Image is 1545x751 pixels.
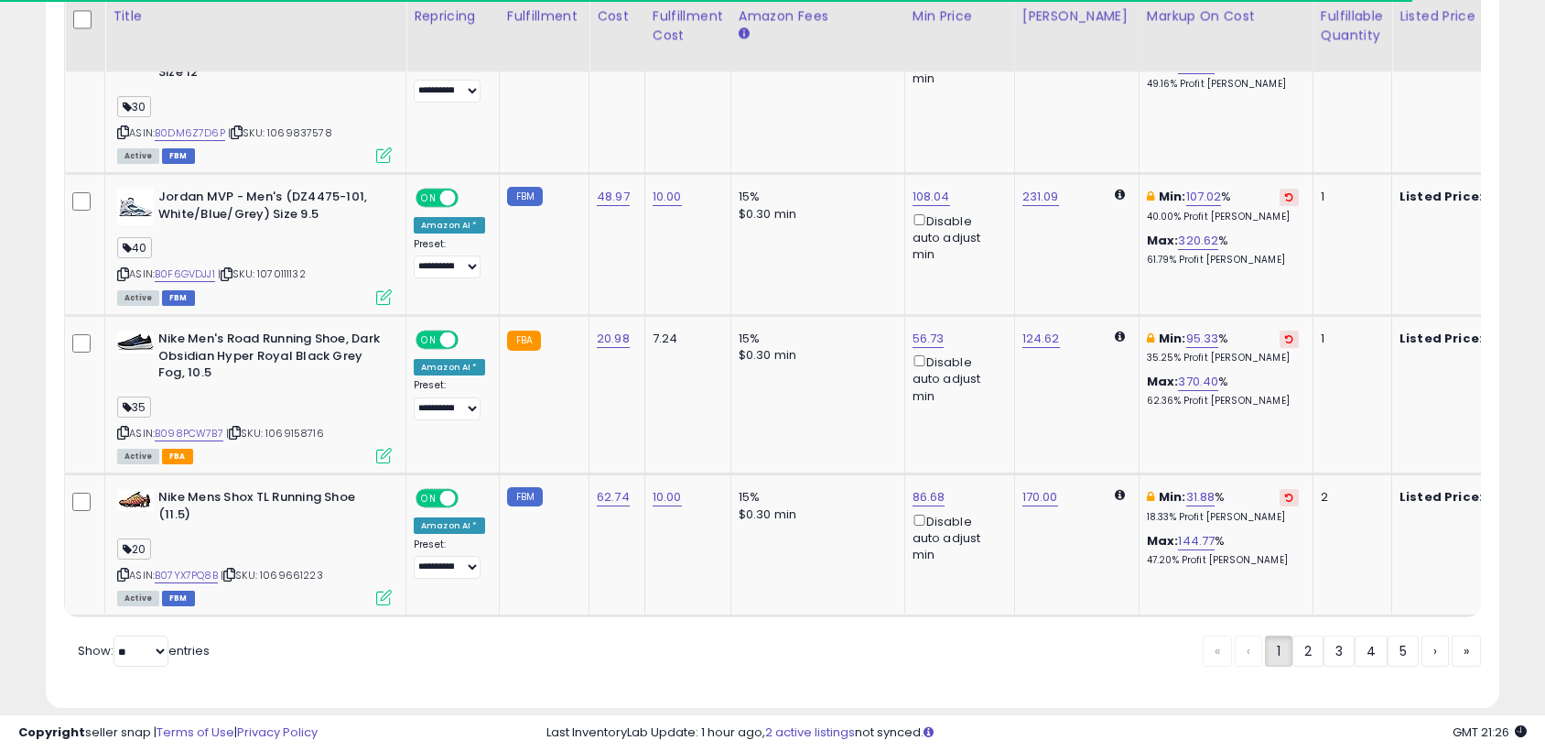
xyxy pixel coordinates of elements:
a: 144.77 [1178,532,1215,550]
a: 56.73 [913,330,945,348]
div: $0.30 min [739,347,891,364]
div: Disable auto adjust min [913,511,1000,564]
div: Disable auto adjust min [913,352,1000,405]
img: 41YZ4Gb+ghL._SL40_.jpg [117,331,154,354]
div: 15% [739,189,891,205]
span: 40 [117,237,152,258]
a: B098PCW7B7 [155,426,223,441]
p: 18.33% Profit [PERSON_NAME] [1147,511,1299,524]
div: 2 [1321,489,1378,506]
p: 62.36% Profit [PERSON_NAME] [1147,395,1299,408]
a: 86.68 [913,488,945,506]
span: FBA [162,449,193,464]
a: 107.02 [1186,188,1222,206]
div: % [1147,57,1299,91]
a: 3 [1324,636,1355,667]
a: 5 [1388,636,1419,667]
a: 320.62 [1178,232,1218,250]
a: 108.04 [913,188,950,206]
a: B07YX7PQ8B [155,568,218,583]
div: $0.30 min [739,506,891,523]
div: $0.30 min [739,206,891,223]
span: All listings currently available for purchase on Amazon [117,449,159,464]
div: % [1147,374,1299,408]
div: seller snap | | [18,724,318,742]
a: 31.88 [1186,488,1215,506]
img: 41-oQkj2SCL._SL40_.jpg [117,489,154,511]
small: Amazon Fees. [739,27,750,43]
span: 30 [117,96,151,117]
div: Fulfillable Quantity [1321,7,1384,46]
a: 62.74 [597,488,630,506]
b: Min: [1159,330,1186,347]
div: Amazon Fees [739,7,897,27]
a: 4 [1355,636,1388,667]
a: 20.98 [597,330,630,348]
span: | SKU: 1069158716 [226,426,324,441]
small: FBA [507,331,541,351]
b: Min: [1159,188,1186,205]
p: 47.20% Profit [PERSON_NAME] [1147,554,1299,567]
small: FBM [507,187,543,206]
span: OFF [456,491,485,506]
div: ASIN: [117,489,392,604]
p: 35.25% Profit [PERSON_NAME] [1147,352,1299,365]
div: Last InventoryLab Update: 1 hour ago, not synced. [546,724,1527,742]
div: % [1147,331,1299,365]
a: 2 active listings [765,724,855,741]
div: 15% [739,489,891,506]
span: › [1433,642,1437,660]
div: Fulfillment [507,7,581,27]
a: B0F6GVDJJ1 [155,267,215,282]
div: Repricing [414,7,492,27]
div: Markup on Cost [1147,7,1305,27]
b: Nike Mens Shox TL Running Shoe (11.5) [158,489,381,528]
p: 49.16% Profit [PERSON_NAME] [1147,78,1299,91]
a: 10.00 [653,488,682,506]
div: Min Price [913,7,1007,27]
div: % [1147,489,1299,523]
div: Preset: [414,62,485,103]
span: FBM [162,148,195,164]
span: | SKU: 1069837578 [228,125,332,140]
b: Listed Price: [1399,488,1483,506]
span: 2025-09-12 21:26 GMT [1453,724,1527,741]
span: 20 [117,539,151,560]
div: ASIN: [117,13,392,161]
span: | SKU: 1070111132 [218,267,306,281]
div: Amazon AI * [414,359,485,375]
img: 41Xlxhi3YrL._SL40_.jpg [117,189,154,225]
span: » [1464,642,1469,660]
span: Show: entries [78,642,210,659]
a: 170.00 [1022,488,1058,506]
a: Privacy Policy [237,724,318,741]
div: Fulfillment Cost [653,7,723,46]
div: [PERSON_NAME] [1022,7,1131,27]
small: FBM [507,487,543,506]
strong: Copyright [18,724,85,741]
div: % [1147,233,1299,267]
b: Max: [1147,56,1179,73]
b: Max: [1147,373,1179,390]
div: Preset: [414,238,485,279]
span: FBM [162,290,195,306]
div: Amazon AI * [414,517,485,534]
div: 15% [739,331,891,347]
a: B0DM6Z7D6P [155,125,225,141]
div: % [1147,533,1299,567]
b: Listed Price: [1399,330,1483,347]
span: | SKU: 1069661223 [221,568,323,582]
div: % [1147,189,1299,223]
span: ON [417,190,440,206]
div: Preset: [414,379,485,420]
div: 7.24 [653,331,717,347]
b: Nike Men's Road Running Shoe, Dark Obsidian Hyper Royal Black Grey Fog, 10.5 [158,331,381,386]
span: OFF [456,332,485,348]
div: Disable auto adjust min [913,211,1000,264]
a: 95.33 [1186,330,1219,348]
p: 61.79% Profit [PERSON_NAME] [1147,254,1299,267]
div: Cost [597,7,637,27]
a: 2 [1292,636,1324,667]
b: Jordan MVP - Men's (DZ4475-101, White/Blue/Grey) Size 9.5 [158,189,381,227]
a: Terms of Use [157,724,234,741]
